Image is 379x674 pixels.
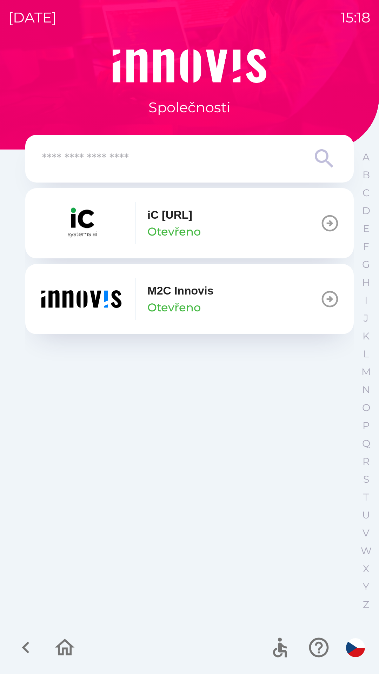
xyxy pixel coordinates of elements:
p: O [362,402,370,414]
button: T [357,488,375,506]
p: Otevřeno [147,299,201,316]
p: U [362,509,370,521]
button: X [357,560,375,578]
p: W [361,545,372,557]
p: M2C Innovis [147,282,213,299]
button: M [357,363,375,381]
button: B [357,166,375,184]
p: 15:18 [341,7,371,28]
p: E [363,223,370,235]
img: ef454dd6-c04b-4b09-86fc-253a1223f7b7.png [39,278,124,320]
p: V [363,527,370,539]
button: A [357,148,375,166]
p: Q [362,437,370,450]
p: A [363,151,370,163]
p: N [362,384,370,396]
button: iC [URL]Otevřeno [25,188,354,258]
p: iC [URL] [147,206,192,223]
button: W [357,542,375,560]
button: J [357,309,375,327]
p: L [363,348,369,360]
button: V [357,524,375,542]
button: M2C InnovisOtevřeno [25,264,354,334]
p: T [363,491,369,503]
button: R [357,452,375,470]
p: C [363,187,370,199]
button: F [357,238,375,256]
button: I [357,291,375,309]
p: S [363,473,369,485]
button: P [357,417,375,435]
button: G [357,256,375,273]
p: G [362,258,370,271]
button: K [357,327,375,345]
button: L [357,345,375,363]
p: I [365,294,367,306]
p: [DATE] [8,7,56,28]
button: Q [357,435,375,452]
button: U [357,506,375,524]
p: P [363,419,370,432]
p: Společnosti [148,97,231,118]
button: D [357,202,375,220]
p: Otevřeno [147,223,201,240]
button: C [357,184,375,202]
p: M [361,366,371,378]
p: X [363,563,369,575]
p: Y [363,581,369,593]
p: J [364,312,368,324]
button: Y [357,578,375,596]
p: F [363,240,369,253]
button: O [357,399,375,417]
button: S [357,470,375,488]
p: H [362,276,370,289]
button: E [357,220,375,238]
p: K [363,330,370,342]
button: N [357,381,375,399]
p: R [363,455,370,468]
button: Z [357,596,375,614]
img: Logo [25,49,354,83]
p: Z [363,599,369,611]
p: B [363,169,370,181]
img: cs flag [346,638,365,657]
button: H [357,273,375,291]
p: D [362,205,370,217]
img: 0b57a2db-d8c2-416d-bc33-8ae43c84d9d8.png [39,202,124,244]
